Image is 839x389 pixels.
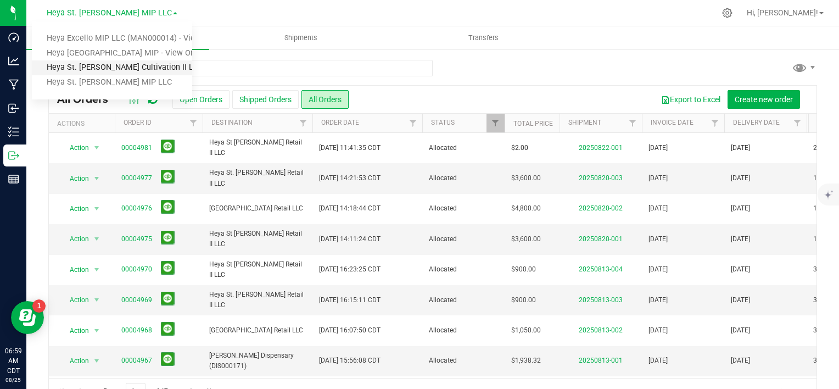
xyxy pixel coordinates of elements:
[813,203,829,214] span: 1400
[232,90,299,109] button: Shipped Orders
[60,292,90,308] span: Action
[486,114,505,132] a: Filter
[579,296,623,304] a: 20250813-003
[813,264,825,275] span: 300
[90,140,104,155] span: select
[648,143,668,153] span: [DATE]
[731,234,750,244] span: [DATE]
[209,290,306,310] span: Heya St. [PERSON_NAME] Retail II LLC
[319,355,381,366] span: [DATE] 15:56:08 CDT
[60,171,90,186] span: Action
[8,174,19,185] inline-svg: Reports
[209,168,306,188] span: Heya St. [PERSON_NAME] Retail II LLC
[8,32,19,43] inline-svg: Dashboard
[184,114,203,132] a: Filter
[511,264,536,275] span: $900.00
[211,119,253,126] a: Destination
[648,355,668,366] span: [DATE]
[32,31,192,46] a: Heya Excello MIP LLC (MAN000014) - View Only
[90,231,104,247] span: select
[648,295,668,305] span: [DATE]
[728,90,800,109] button: Create new order
[5,346,21,376] p: 06:59 AM CDT
[32,75,192,90] a: Heya St. [PERSON_NAME] MIP LLC
[429,355,498,366] span: Allocated
[90,353,104,369] span: select
[319,203,381,214] span: [DATE] 14:18:44 CDT
[429,295,498,305] span: Allocated
[90,292,104,308] span: select
[8,79,19,90] inline-svg: Manufacturing
[511,143,528,153] span: $2.00
[48,60,433,76] input: Search Order ID, Destination, Customer PO...
[747,8,818,17] span: Hi, [PERSON_NAME]!
[813,355,825,366] span: 380
[813,234,829,244] span: 1200
[209,137,306,158] span: Heya St [PERSON_NAME] Retail II LLC
[60,231,90,247] span: Action
[731,264,750,275] span: [DATE]
[392,26,575,49] a: Transfers
[60,140,90,155] span: Action
[294,114,312,132] a: Filter
[579,235,623,243] a: 20250820-001
[319,295,381,305] span: [DATE] 16:15:11 CDT
[813,143,825,153] span: 200
[511,355,541,366] span: $1,938.32
[404,114,422,132] a: Filter
[26,26,209,49] a: Orders
[654,90,728,109] button: Export to Excel
[319,234,381,244] span: [DATE] 14:11:24 CDT
[813,173,829,184] span: 1200
[731,325,750,336] span: [DATE]
[579,144,623,152] a: 20250822-001
[429,234,498,244] span: Allocated
[8,126,19,137] inline-svg: Inventory
[121,295,152,305] a: 00004969
[648,173,668,184] span: [DATE]
[813,295,825,305] span: 300
[511,234,541,244] span: $3,600.00
[121,143,152,153] a: 00004981
[57,120,110,127] div: Actions
[60,262,90,277] span: Action
[121,234,152,244] a: 00004975
[90,323,104,338] span: select
[270,33,332,43] span: Shipments
[321,119,359,126] a: Order Date
[429,203,498,214] span: Allocated
[648,264,668,275] span: [DATE]
[579,326,623,334] a: 20250813-002
[90,262,104,277] span: select
[209,259,306,280] span: Heya St [PERSON_NAME] Retail II LLC
[32,60,192,75] a: Heya St. [PERSON_NAME] Cultivation II LLC
[513,120,553,127] a: Total Price
[32,299,46,313] iframe: Resource center unread badge
[172,90,230,109] button: Open Orders
[301,90,349,109] button: All Orders
[8,103,19,114] inline-svg: Inbound
[735,95,793,104] span: Create new order
[60,353,90,369] span: Action
[648,325,668,336] span: [DATE]
[511,203,541,214] span: $4,800.00
[720,8,734,18] div: Manage settings
[511,173,541,184] span: $3,600.00
[429,173,498,184] span: Allocated
[568,119,601,126] a: Shipment
[8,150,19,161] inline-svg: Outbound
[579,174,623,182] a: 20250820-003
[90,201,104,216] span: select
[731,173,750,184] span: [DATE]
[11,301,44,334] iframe: Resource center
[47,8,172,18] span: Heya St. [PERSON_NAME] MIP LLC
[319,143,381,153] span: [DATE] 11:41:35 CDT
[431,119,455,126] a: Status
[32,46,192,61] a: Heya [GEOGRAPHIC_DATA] MIP - View Only
[8,55,19,66] inline-svg: Analytics
[121,325,152,336] a: 00004968
[5,376,21,384] p: 08/25
[121,264,152,275] a: 00004970
[733,119,780,126] a: Delivery Date
[60,201,90,216] span: Action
